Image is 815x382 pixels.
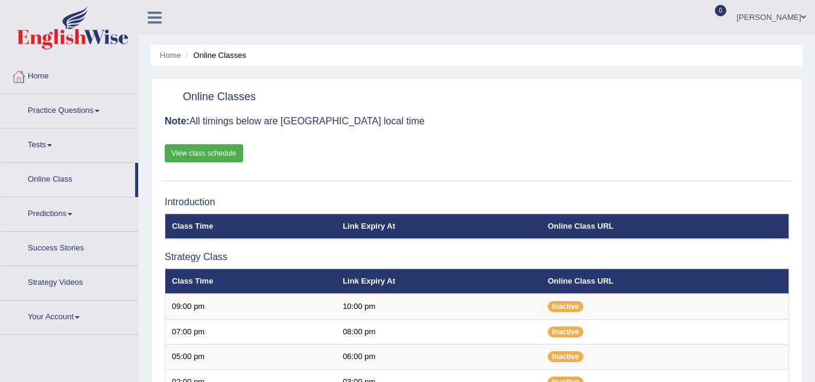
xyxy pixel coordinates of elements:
th: Class Time [165,214,337,239]
h3: Introduction [165,197,789,208]
a: Strategy Videos [1,266,138,296]
th: Class Time [165,269,337,294]
span: 0 [715,5,727,16]
b: Note: [165,116,189,126]
td: 08:00 pm [336,319,541,345]
span: Inactive [548,351,583,362]
th: Link Expiry At [336,269,541,294]
td: 09:00 pm [165,294,337,319]
a: Home [160,51,181,60]
td: 10:00 pm [336,294,541,319]
td: 07:00 pm [165,319,337,345]
a: Home [1,60,138,90]
h2: Online Classes [165,88,256,106]
li: Online Classes [183,49,246,61]
span: Inactive [548,301,583,312]
a: Your Account [1,301,138,331]
th: Online Class URL [541,269,789,294]
h3: All timings below are [GEOGRAPHIC_DATA] local time [165,116,789,127]
a: Tests [1,129,138,159]
a: Predictions [1,197,138,228]
span: Inactive [548,326,583,337]
th: Online Class URL [541,214,789,239]
td: 05:00 pm [165,345,337,370]
a: Online Class [1,163,135,193]
a: Practice Questions [1,94,138,124]
td: 06:00 pm [336,345,541,370]
h3: Strategy Class [165,252,789,263]
th: Link Expiry At [336,214,541,239]
a: View class schedule [165,144,243,162]
a: Success Stories [1,232,138,262]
